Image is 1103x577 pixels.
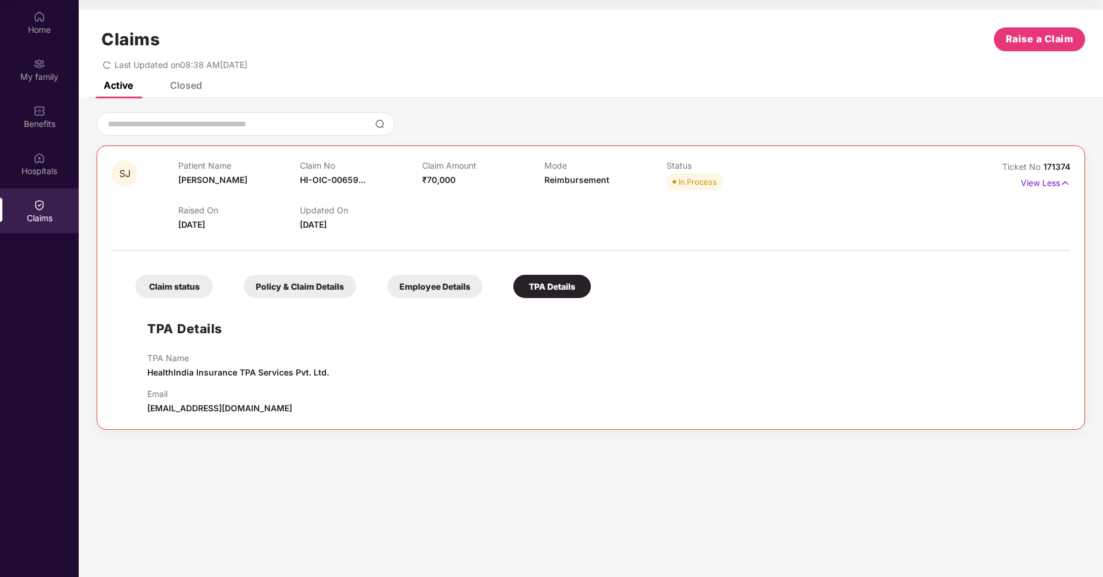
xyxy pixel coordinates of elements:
[244,275,356,298] div: Policy & Claim Details
[33,152,45,164] img: svg+xml;base64,PHN2ZyBpZD0iSG9zcGl0YWxzIiB4bWxucz0iaHR0cDovL3d3dy53My5vcmcvMjAwMC9zdmciIHdpZHRoPS...
[388,275,482,298] div: Employee Details
[422,175,456,185] span: ₹70,000
[119,169,131,179] span: SJ
[300,205,422,215] p: Updated On
[33,199,45,211] img: svg+xml;base64,PHN2ZyBpZD0iQ2xhaW0iIHhtbG5zPSJodHRwOi8vd3d3LnczLm9yZy8yMDAwL3N2ZyIgd2lkdGg9IjIwIi...
[170,79,202,91] div: Closed
[178,219,205,229] span: [DATE]
[147,319,222,339] h1: TPA Details
[147,353,329,363] p: TPA Name
[1021,173,1070,190] p: View Less
[33,11,45,23] img: svg+xml;base64,PHN2ZyBpZD0iSG9tZSIgeG1sbnM9Imh0dHA6Ly93d3cudzMub3JnLzIwMDAvc3ZnIiB3aWR0aD0iMjAiIG...
[1060,176,1070,190] img: svg+xml;base64,PHN2ZyB4bWxucz0iaHR0cDovL3d3dy53My5vcmcvMjAwMC9zdmciIHdpZHRoPSIxNyIgaGVpZ2h0PSIxNy...
[33,105,45,117] img: svg+xml;base64,PHN2ZyBpZD0iQmVuZWZpdHMiIHhtbG5zPSJodHRwOi8vd3d3LnczLm9yZy8yMDAwL3N2ZyIgd2lkdGg9Ij...
[422,160,544,170] p: Claim Amount
[101,29,160,49] h1: Claims
[678,176,717,188] div: In Process
[147,367,329,377] span: HealthIndia Insurance TPA Services Pvt. Ltd.
[114,60,247,70] span: Last Updated on 08:38 AM[DATE]
[300,175,365,185] span: HI-OIC-00659...
[147,403,292,413] span: [EMAIL_ADDRESS][DOMAIN_NAME]
[178,205,300,215] p: Raised On
[375,119,385,129] img: svg+xml;base64,PHN2ZyBpZD0iU2VhcmNoLTMyeDMyIiB4bWxucz0iaHR0cDovL3d3dy53My5vcmcvMjAwMC9zdmciIHdpZH...
[135,275,213,298] div: Claim status
[104,79,133,91] div: Active
[544,175,609,185] span: Reimbursement
[178,160,300,170] p: Patient Name
[994,27,1085,51] button: Raise a Claim
[513,275,591,298] div: TPA Details
[147,389,292,399] p: Email
[1043,162,1070,172] span: 171374
[300,219,327,229] span: [DATE]
[667,160,789,170] p: Status
[33,58,45,70] img: svg+xml;base64,PHN2ZyB3aWR0aD0iMjAiIGhlaWdodD0iMjAiIHZpZXdCb3g9IjAgMCAyMCAyMCIgZmlsbD0ibm9uZSIgeG...
[1002,162,1043,172] span: Ticket No
[178,175,247,185] span: [PERSON_NAME]
[1006,32,1074,46] span: Raise a Claim
[544,160,667,170] p: Mode
[103,60,111,70] span: redo
[300,160,422,170] p: Claim No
